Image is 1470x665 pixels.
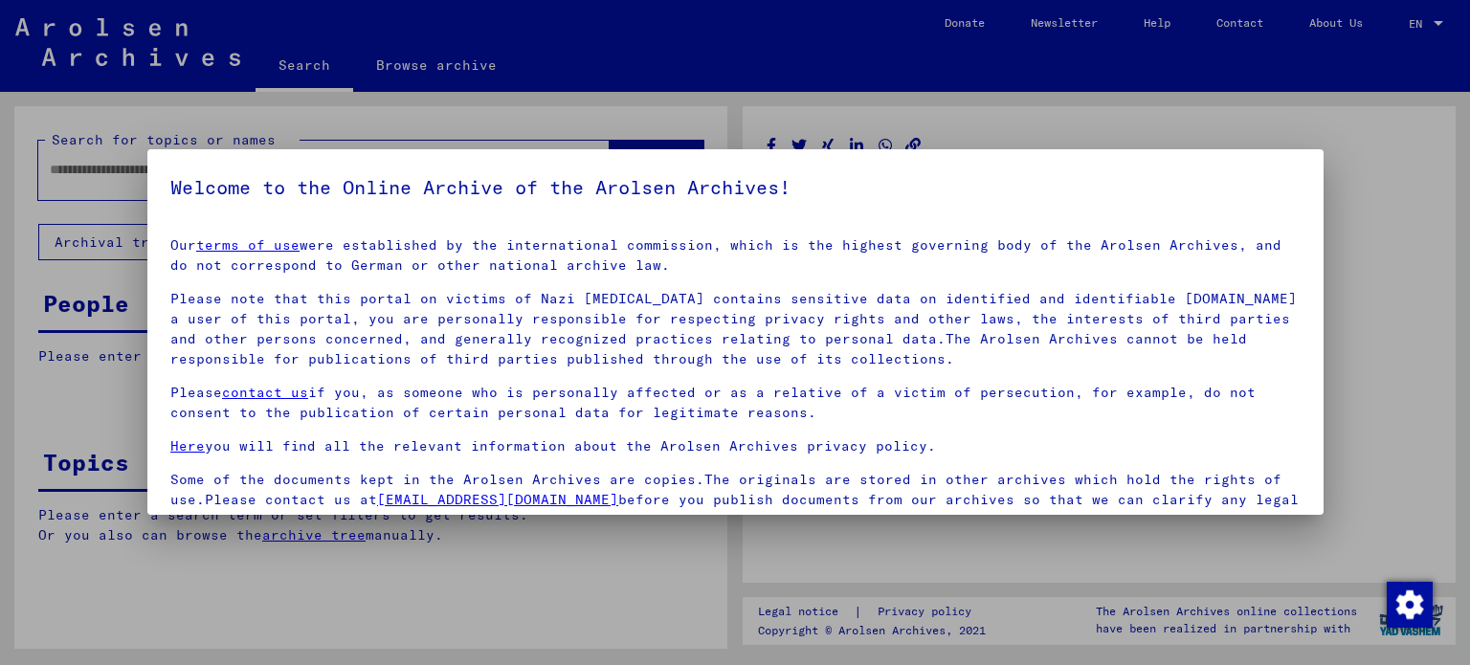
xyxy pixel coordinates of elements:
p: you will find all the relevant information about the Arolsen Archives privacy policy. [170,436,1301,456]
img: Change consent [1387,582,1433,628]
p: Some of the documents kept in the Arolsen Archives are copies.The originals are stored in other a... [170,470,1301,530]
p: Please if you, as someone who is personally affected or as a relative of a victim of persecution,... [170,383,1301,423]
p: Please note that this portal on victims of Nazi [MEDICAL_DATA] contains sensitive data on identif... [170,289,1301,369]
a: [EMAIL_ADDRESS][DOMAIN_NAME] [377,491,618,508]
a: terms of use [196,236,300,254]
a: contact us [222,384,308,401]
p: Our were established by the international commission, which is the highest governing body of the ... [170,235,1301,276]
h5: Welcome to the Online Archive of the Arolsen Archives! [170,172,1301,203]
a: Here [170,437,205,454]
